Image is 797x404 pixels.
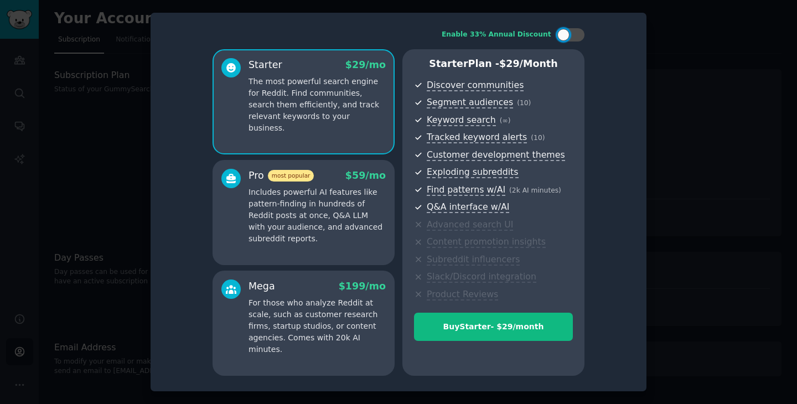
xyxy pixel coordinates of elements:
span: Q&A interface w/AI [427,201,509,213]
span: Tracked keyword alerts [427,132,527,143]
span: ( 10 ) [531,134,545,142]
span: Product Reviews [427,289,498,301]
div: Enable 33% Annual Discount [442,30,551,40]
span: Keyword search [427,115,496,126]
div: Starter [249,58,282,72]
div: Buy Starter - $ 29 /month [415,321,572,333]
span: Customer development themes [427,149,565,161]
p: Starter Plan - [414,57,573,71]
span: most popular [268,170,314,182]
span: $ 29 /mo [345,59,386,70]
p: For those who analyze Reddit at scale, such as customer research firms, startup studios, or conte... [249,297,386,355]
span: Subreddit influencers [427,254,520,266]
span: ( 10 ) [517,99,531,107]
div: Pro [249,169,314,183]
p: The most powerful search engine for Reddit. Find communities, search them efficiently, and track ... [249,76,386,134]
span: $ 29 /month [499,58,558,69]
span: Find patterns w/AI [427,184,505,196]
span: Slack/Discord integration [427,271,536,283]
span: Segment audiences [427,97,513,108]
div: Mega [249,279,275,293]
span: Content promotion insights [427,236,546,248]
p: Includes powerful AI features like pattern-finding in hundreds of Reddit posts at once, Q&A LLM w... [249,187,386,245]
span: $ 199 /mo [339,281,386,292]
span: Exploding subreddits [427,167,518,178]
span: ( ∞ ) [500,117,511,125]
span: ( 2k AI minutes ) [509,187,561,194]
span: Advanced search UI [427,219,513,231]
span: Discover communities [427,80,524,91]
span: $ 59 /mo [345,170,386,181]
button: BuyStarter- $29/month [414,313,573,341]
